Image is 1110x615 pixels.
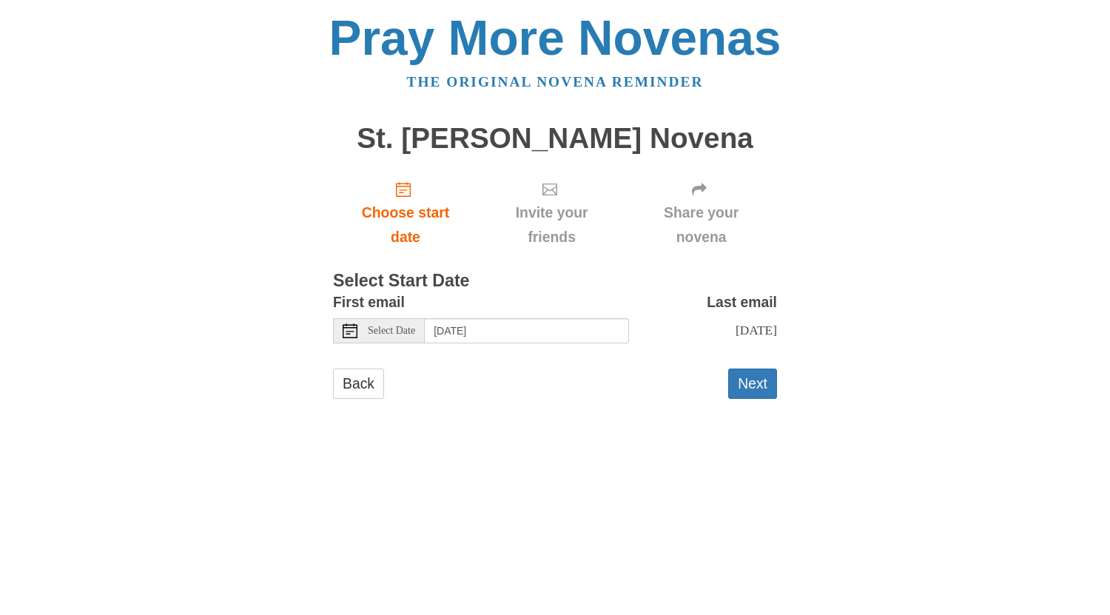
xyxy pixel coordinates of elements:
[333,169,478,257] a: Choose start date
[333,123,777,155] h1: St. [PERSON_NAME] Novena
[407,74,704,90] a: The original novena reminder
[625,169,777,257] div: Click "Next" to confirm your start date first.
[368,326,415,336] span: Select Date
[348,201,463,249] span: Choose start date
[640,201,762,249] span: Share your novena
[478,169,625,257] div: Click "Next" to confirm your start date first.
[493,201,610,249] span: Invite your friends
[333,290,405,315] label: First email
[333,272,777,291] h3: Select Start Date
[728,369,777,399] button: Next
[329,10,781,65] a: Pray More Novenas
[736,323,777,337] span: [DATE]
[333,369,384,399] a: Back
[707,290,777,315] label: Last email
